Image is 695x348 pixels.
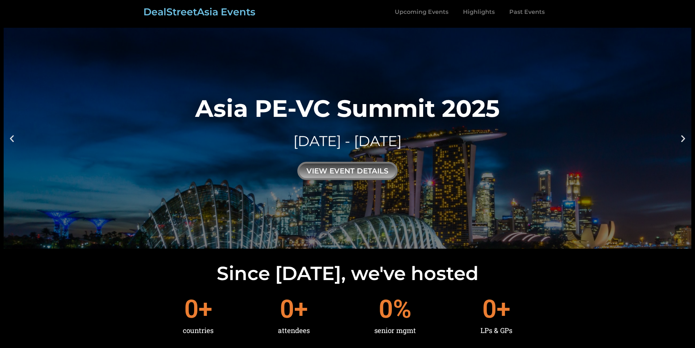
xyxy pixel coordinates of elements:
[294,297,310,322] span: +
[297,162,398,180] div: view event details
[184,297,198,322] span: 0
[195,131,500,151] div: [DATE] - [DATE]
[502,4,552,20] a: Past Events
[280,297,294,322] span: 0
[482,297,497,322] span: 0
[183,322,213,339] div: countries
[4,28,691,249] a: Asia PE-VC Summit 2025[DATE] - [DATE]view event details
[4,264,691,283] h2: Since [DATE], we've hosted
[497,297,512,322] span: +
[374,322,416,339] div: senior mgmt
[195,96,500,120] div: Asia PE-VC Summit 2025
[393,297,416,322] span: %
[387,4,456,20] a: Upcoming Events
[278,322,310,339] div: attendees
[143,6,255,18] a: DealStreetAsia Events
[198,297,214,322] span: +
[480,322,512,339] div: LPs & GPs
[379,297,393,322] span: 0
[456,4,502,20] a: Highlights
